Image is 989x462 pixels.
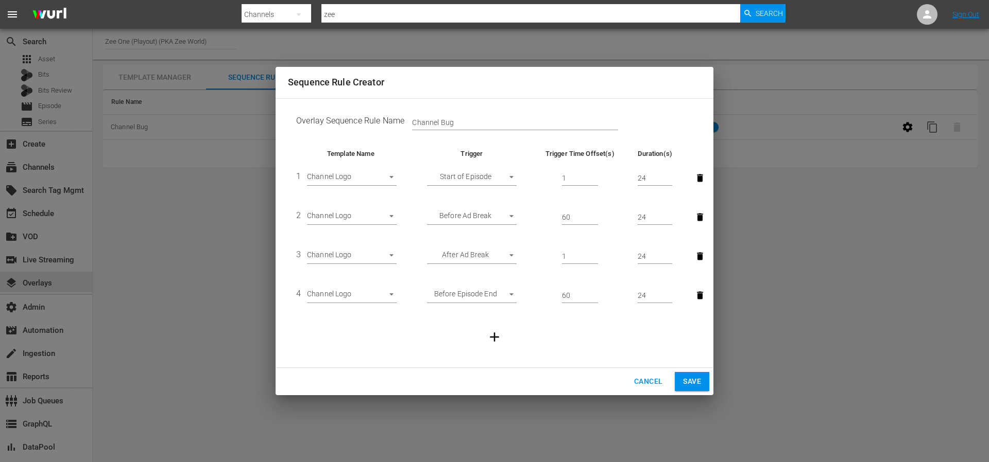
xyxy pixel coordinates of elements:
div: Channel Logo [307,171,397,186]
span: 3 [296,250,301,259]
span: menu [6,8,19,21]
span: Search [756,4,783,23]
span: Cancel [634,375,662,388]
th: Template Name [288,149,414,158]
img: ans4CAIJ8jUAAAAAAAAAAAAAAAAAAAAAAAAgQb4GAAAAAAAAAAAAAAAAAAAAAAAAJMjXAAAAAAAAAAAAAAAAAAAAAAAAgAT5G... [25,3,74,27]
button: Save [675,372,709,391]
div: Before Episode End [427,288,517,304]
th: Trigger Time Offset(s) [530,149,629,158]
th: Trigger [414,149,530,158]
div: Channel Logo [307,249,397,264]
div: Before Ad Break [427,210,517,225]
h2: Sequence Rule Creator [288,75,701,90]
span: 2 [296,210,301,220]
span: 1 [296,171,301,181]
button: Cancel [626,372,671,391]
th: Duration(s) [629,149,680,158]
div: Start of Episode [427,171,517,186]
td: Overlay Sequence Rule Name [288,107,701,139]
div: Channel Logo [307,210,397,225]
div: Channel Logo [307,288,397,304]
span: 4 [296,289,301,298]
a: Sign Out [952,10,979,19]
span: Save [683,375,701,388]
div: After Ad Break [427,249,517,264]
span: Add Template Trigger [481,332,508,342]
